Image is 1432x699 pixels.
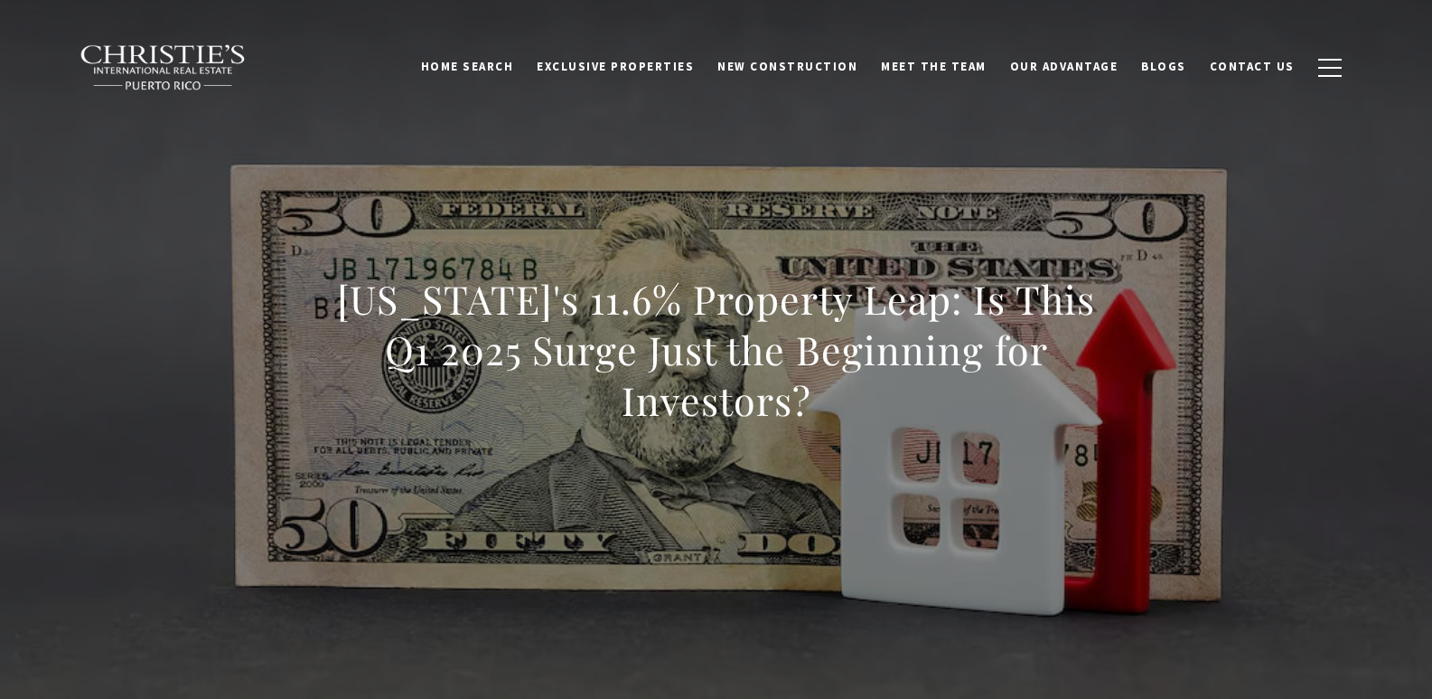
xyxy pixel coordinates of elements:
span: New Construction [717,59,857,74]
span: Blogs [1141,59,1186,74]
h1: [US_STATE]'s 11.6% Property Leap: Is This Q1 2025 Surge Just the Beginning for Investors? [318,274,1115,426]
a: Exclusive Properties [525,50,706,84]
a: Home Search [409,50,526,84]
img: Christie's International Real Estate black text logo [80,44,248,91]
a: New Construction [706,50,869,84]
a: Our Advantage [998,50,1130,84]
span: Exclusive Properties [537,59,694,74]
a: Meet the Team [869,50,998,84]
span: Our Advantage [1010,59,1118,74]
span: Contact Us [1210,59,1295,74]
a: Blogs [1129,50,1198,84]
